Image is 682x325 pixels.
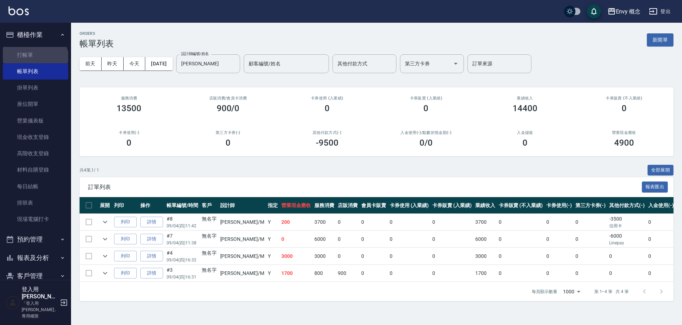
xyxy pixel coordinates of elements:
td: 0 [388,231,431,248]
button: 昨天 [102,57,124,70]
button: Open [450,58,461,69]
td: -6000 [607,231,646,248]
a: 材料自購登錄 [3,162,68,178]
h3: 0 [423,103,428,113]
a: 打帳單 [3,47,68,63]
h3: 14400 [513,103,537,113]
td: 0 [497,265,545,282]
td: 0 [545,248,574,265]
div: 無名字 [202,232,217,240]
p: 信用卡 [609,223,645,229]
a: 排班表 [3,195,68,211]
th: 列印 [112,197,139,214]
th: 會員卡販賣 [359,197,388,214]
div: 無名字 [202,249,217,257]
button: expand row [100,234,110,244]
td: 0 [646,214,676,231]
button: 今天 [124,57,146,70]
td: 3700 [313,214,336,231]
a: 帳單列表 [3,63,68,80]
h3: 900/0 [217,103,240,113]
td: 900 [336,265,359,282]
button: 客戶管理 [3,267,68,285]
td: 0 [574,214,608,231]
h2: ORDERS [80,31,114,36]
button: 登出 [646,5,673,18]
th: 卡券販賣 (入業績) [431,197,473,214]
td: [PERSON_NAME] /M [218,248,266,265]
button: 新開單 [647,33,673,47]
button: Envy 概念 [605,4,644,19]
td: 0 [607,265,646,282]
td: 1700 [473,265,497,282]
th: 卡券販賣 (不入業績) [497,197,545,214]
h2: 入金儲值 [484,130,566,135]
h2: 其他付款方式(-) [286,130,368,135]
p: Linepay [609,240,645,246]
h2: 卡券使用 (入業績) [286,96,368,101]
td: 0 [574,231,608,248]
td: Y [266,214,280,231]
a: 詳情 [140,217,163,228]
td: 0 [646,231,676,248]
p: 第 1–4 筆 共 4 筆 [594,288,629,295]
button: 報表及分析 [3,249,68,267]
td: 3000 [473,248,497,265]
button: 列印 [114,217,137,228]
h2: 入金使用(-) /點數折抵金額(-) [385,130,467,135]
button: 預約管理 [3,230,68,249]
td: 0 [545,265,574,282]
td: 0 [336,214,359,231]
a: 現金收支登錄 [3,129,68,145]
td: 200 [280,214,313,231]
td: Y [266,265,280,282]
a: 每日結帳 [3,178,68,195]
a: 詳情 [140,234,163,245]
img: Person [6,296,20,310]
button: expand row [100,251,110,261]
td: 0 [431,248,473,265]
h5: 登入用[PERSON_NAME] [22,286,58,300]
td: 800 [313,265,336,282]
a: 掛單列表 [3,80,68,96]
th: 卡券使用(-) [545,197,574,214]
td: 1700 [280,265,313,282]
h2: 卡券販賣 (入業績) [385,96,467,101]
div: 無名字 [202,266,217,274]
a: 營業儀表板 [3,113,68,129]
div: 1000 [560,282,583,301]
p: 09/04 (四) 11:38 [167,240,198,246]
td: 0 [359,231,388,248]
p: 09/04 (四) 11:42 [167,223,198,229]
h3: 0 [622,103,627,113]
td: 0 [497,214,545,231]
h2: 營業現金應收 [583,130,665,135]
th: 操作 [139,197,165,214]
th: 展開 [98,197,112,214]
th: 卡券使用 (入業績) [388,197,431,214]
h2: 卡券販賣 (不入業績) [583,96,665,101]
td: 0 [497,248,545,265]
td: 0 [574,248,608,265]
th: 服務消費 [313,197,336,214]
div: Envy 概念 [616,7,641,16]
p: 09/04 (四) 16:32 [167,257,198,263]
th: 營業現金應收 [280,197,313,214]
a: 詳情 [140,268,163,279]
div: 無名字 [202,215,217,223]
th: 設計師 [218,197,266,214]
td: 0 [388,248,431,265]
h3: 0 [226,138,231,148]
h3: 帳單列表 [80,39,114,49]
button: expand row [100,268,110,278]
td: 0 [431,265,473,282]
img: Logo [9,6,29,15]
th: 入金使用(-) [646,197,676,214]
td: 3700 [473,214,497,231]
a: 現場電腦打卡 [3,211,68,227]
td: Y [266,231,280,248]
td: Y [266,248,280,265]
label: 設計師編號/姓名 [181,51,209,56]
h3: 服務消費 [88,96,170,101]
td: #4 [165,248,200,265]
